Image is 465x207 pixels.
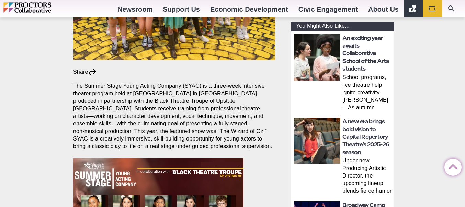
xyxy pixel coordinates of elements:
p: Under new Producing Artistic Director, the upcoming lineup blends fierce humor and dazzling theat... [342,157,392,196]
img: Proctors logo [3,2,81,13]
a: An exciting year awaits Collaborative School of the Arts students [342,35,389,72]
p: The Summer Stage Young Acting Company (SYAC) is a three‑week intensive theater program held at [G... [73,82,275,150]
div: You Might Also Like... [291,22,394,31]
img: thumbnail: A new era brings bold vision to Capital Repertory Theatre’s 2025-26 season [294,118,340,164]
img: thumbnail: An exciting year awaits Collaborative School of the Arts students [294,34,340,81]
a: Back to Top [444,159,458,173]
a: A new era brings bold vision to Capital Repertory Theatre’s 2025-26 season [342,118,389,156]
p: School programs, live theatre help ignite creativity [PERSON_NAME]—As autumn creeps in and classe... [342,74,392,113]
div: Share [73,68,97,76]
